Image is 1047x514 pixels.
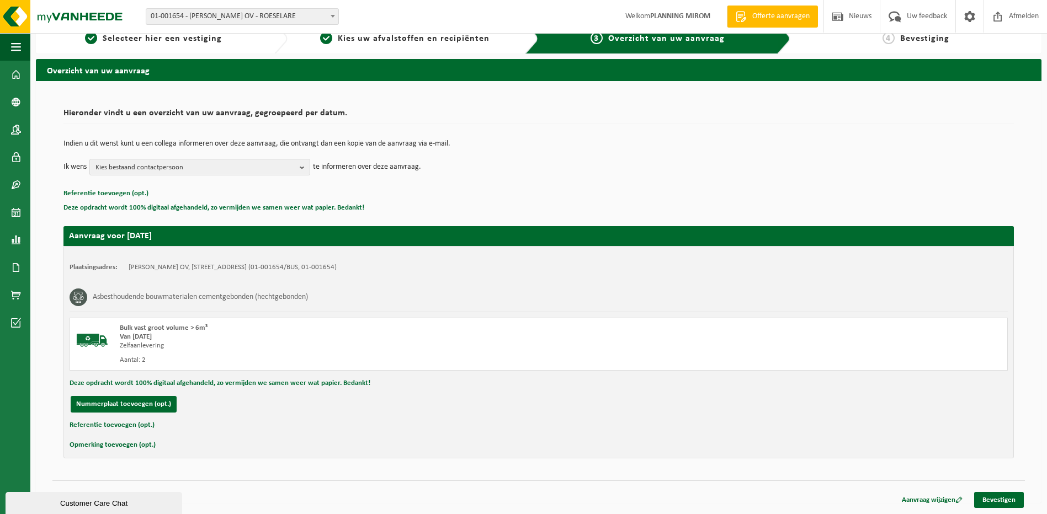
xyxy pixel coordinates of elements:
button: Referentie toevoegen (opt.) [70,418,155,432]
strong: Plaatsingsadres: [70,264,118,271]
span: Kies uw afvalstoffen en recipiënten [338,34,490,43]
span: Overzicht van uw aanvraag [608,34,725,43]
strong: Aanvraag voor [DATE] [69,232,152,240]
a: Bevestigen [974,492,1024,508]
span: Offerte aanvragen [750,11,812,22]
button: Deze opdracht wordt 100% digitaal afgehandeld, zo vermijden we samen weer wat papier. Bedankt! [63,201,364,215]
strong: Van [DATE] [120,333,152,340]
a: Offerte aanvragen [727,6,818,28]
span: Bevestiging [900,34,949,43]
img: BL-SO-LV.png [76,324,109,357]
h3: Asbesthoudende bouwmaterialen cementgebonden (hechtgebonden) [93,288,308,306]
p: Ik wens [63,159,87,175]
div: Aantal: 2 [120,356,583,365]
a: 2Kies uw afvalstoffen en recipiënten [293,32,517,45]
span: 2 [320,32,332,44]
h2: Overzicht van uw aanvraag [36,59,1041,81]
span: Bulk vast groot volume > 6m³ [120,324,208,331]
button: Nummerplaat toevoegen (opt.) [71,396,177,413]
h2: Hieronder vindt u een overzicht van uw aanvraag, gegroepeerd per datum. [63,109,1014,124]
span: 01-001654 - MIROM ROESELARE OV - ROESELARE [146,9,338,24]
a: 1Selecteer hier een vestiging [41,32,265,45]
a: Aanvraag wijzigen [894,492,971,508]
span: Selecteer hier een vestiging [103,34,222,43]
div: Zelfaanlevering [120,341,583,350]
iframe: chat widget [6,490,184,514]
span: 1 [85,32,97,44]
span: 3 [591,32,603,44]
button: Opmerking toevoegen (opt.) [70,438,156,452]
strong: PLANNING MIROM [650,12,710,20]
span: Kies bestaand contactpersoon [95,159,295,176]
p: te informeren over deze aanvraag. [313,159,421,175]
span: 01-001654 - MIROM ROESELARE OV - ROESELARE [146,8,339,25]
span: 4 [883,32,895,44]
button: Kies bestaand contactpersoon [89,159,310,175]
td: [PERSON_NAME] OV, [STREET_ADDRESS] (01-001654/BUS, 01-001654) [129,263,337,272]
button: Referentie toevoegen (opt.) [63,186,148,201]
p: Indien u dit wenst kunt u een collega informeren over deze aanvraag, die ontvangt dan een kopie v... [63,140,1014,148]
button: Deze opdracht wordt 100% digitaal afgehandeld, zo vermijden we samen weer wat papier. Bedankt! [70,376,370,390]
